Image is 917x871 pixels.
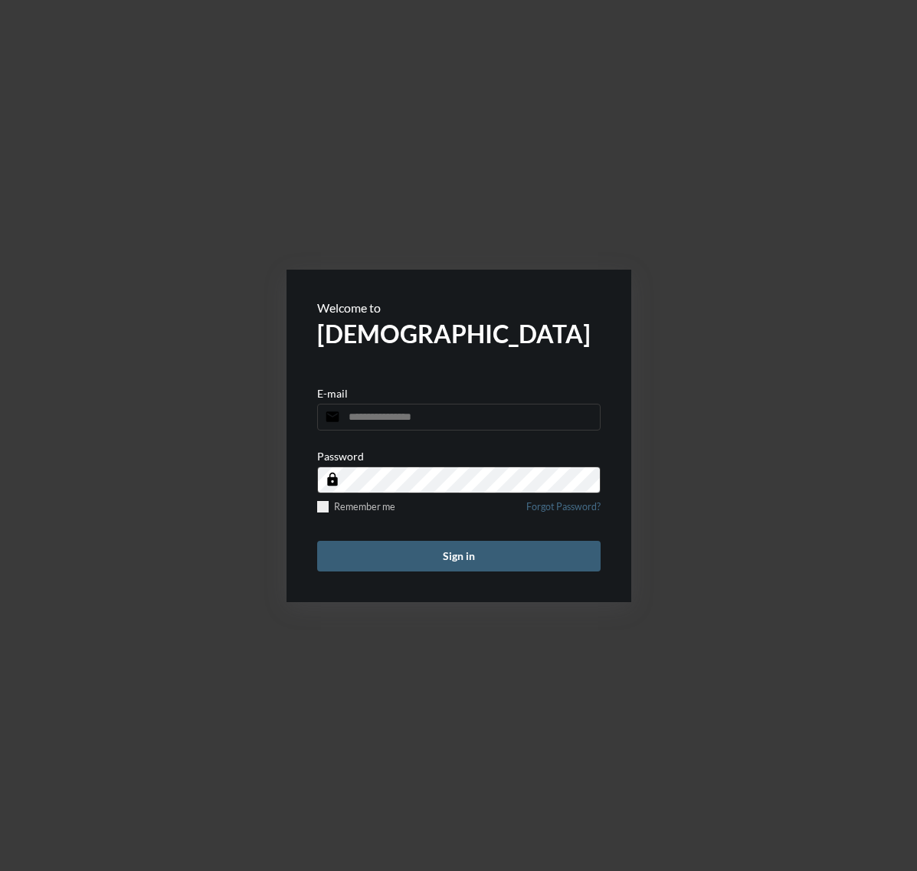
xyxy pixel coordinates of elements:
[317,300,601,315] p: Welcome to
[317,541,601,571] button: Sign in
[526,501,601,522] a: Forgot Password?
[317,319,601,349] h2: [DEMOGRAPHIC_DATA]
[317,501,395,512] label: Remember me
[317,450,364,463] p: Password
[317,387,348,400] p: E-mail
